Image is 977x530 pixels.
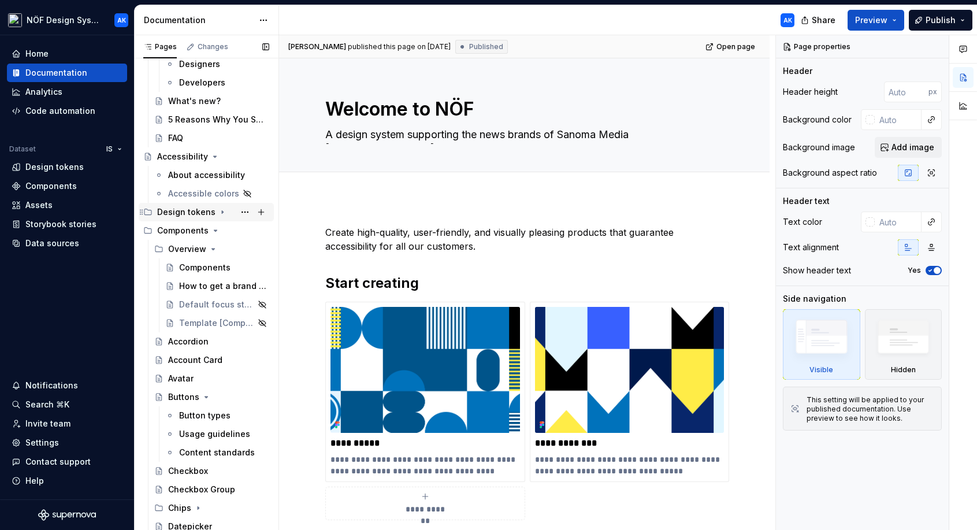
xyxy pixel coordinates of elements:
div: Hidden [865,309,942,380]
label: Yes [908,266,921,275]
div: Show header text [783,265,851,276]
a: How to get a brand look in Figma? [161,277,274,295]
a: Analytics [7,83,127,101]
span: Share [812,14,835,26]
div: Background image [783,142,855,153]
div: Home [25,48,49,60]
textarea: Welcome to NÖF [323,95,721,123]
div: Avatar [168,373,194,384]
div: How to get a brand look in Figma? [179,280,267,292]
span: [PERSON_NAME] [288,42,346,51]
button: Search ⌘K [7,395,127,414]
button: Share [795,10,843,31]
button: Add image [875,137,942,158]
div: About accessibility [168,169,245,181]
a: Assets [7,196,127,214]
button: Preview [848,10,904,31]
a: Documentation [7,64,127,82]
div: Documentation [144,14,253,26]
div: Settings [25,437,59,449]
div: Visible [783,309,860,380]
a: Home [7,45,127,63]
div: Dataset [9,144,36,154]
img: 4f9a5411-d9de-4b29-9626-f3a74a242ea6.png [330,307,520,433]
button: Publish [909,10,972,31]
div: Storybook stories [25,218,96,230]
span: Open page [716,42,755,51]
button: Notifications [7,376,127,395]
div: Accessible colors [168,188,239,199]
a: Usage guidelines [161,425,274,443]
span: Add image [891,142,934,153]
a: Data sources [7,234,127,253]
a: Supernova Logo [38,509,96,521]
a: What's new? [150,92,274,110]
div: 5 Reasons Why You Should Be a Design System Advocate [168,114,263,125]
div: Notifications [25,380,78,391]
a: Button types [161,406,274,425]
input: Auto [875,109,922,130]
span: Preview [855,14,887,26]
div: Invite team [25,418,70,429]
span: Publish [926,14,956,26]
a: Settings [7,433,127,452]
div: Data sources [25,238,79,249]
div: published this page on [DATE] [348,42,451,51]
div: FAQ [168,132,183,144]
div: Checkbox Group [168,484,235,495]
a: Design tokens [7,158,127,176]
div: Code automation [25,105,95,117]
div: Components [139,221,274,240]
div: Components [157,225,209,236]
div: AK [783,16,792,25]
a: Avatar [150,369,274,388]
a: Checkbox Group [150,480,274,499]
input: Auto [875,212,922,232]
div: Developers [179,77,225,88]
a: FAQ [150,129,274,147]
div: Contact support [25,456,91,468]
div: NÖF Design System [27,14,101,26]
div: Search ⌘K [25,399,69,410]
span: IS [106,144,113,154]
p: Create high-quality, user-friendly, and visually pleasing products that guarantee accessibility f... [325,225,723,253]
div: Header text [783,195,830,207]
div: Checkbox [168,465,208,477]
a: Accessibility [139,147,274,166]
div: Analytics [25,86,62,98]
div: Account Card [168,354,222,366]
div: Components [179,262,231,273]
div: Components [25,180,77,192]
div: Chips [150,499,274,517]
button: Help [7,472,127,490]
img: f52568b5-0778-464a-954d-7516dfa316f7.png [535,307,725,433]
a: About accessibility [150,166,274,184]
div: Button types [179,410,231,421]
div: AK [117,16,126,25]
div: Visible [809,365,833,375]
div: Designers [179,58,220,70]
a: Components [7,177,127,195]
div: Documentation [25,67,87,79]
div: Hidden [891,365,916,375]
a: Invite team [7,414,127,433]
div: Buttons [168,391,199,403]
div: Usage guidelines [179,428,250,440]
a: Code automation [7,102,127,120]
div: Design tokens [25,161,84,173]
div: Design tokens [157,206,216,218]
a: Content standards [161,443,274,462]
a: 5 Reasons Why You Should Be a Design System Advocate [150,110,274,129]
div: Header height [783,86,838,98]
div: Changes [198,42,228,51]
p: px [928,87,937,97]
div: This setting will be applied to your published documentation. Use preview to see how it looks. [807,395,934,423]
a: Components [161,258,274,277]
a: Open page [702,39,760,55]
a: Accordion [150,332,274,351]
div: What's new? [168,95,221,107]
div: Background color [783,114,852,125]
div: Template [Component name here] [179,317,254,329]
input: Auto [884,81,928,102]
a: Buttons [150,388,274,406]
